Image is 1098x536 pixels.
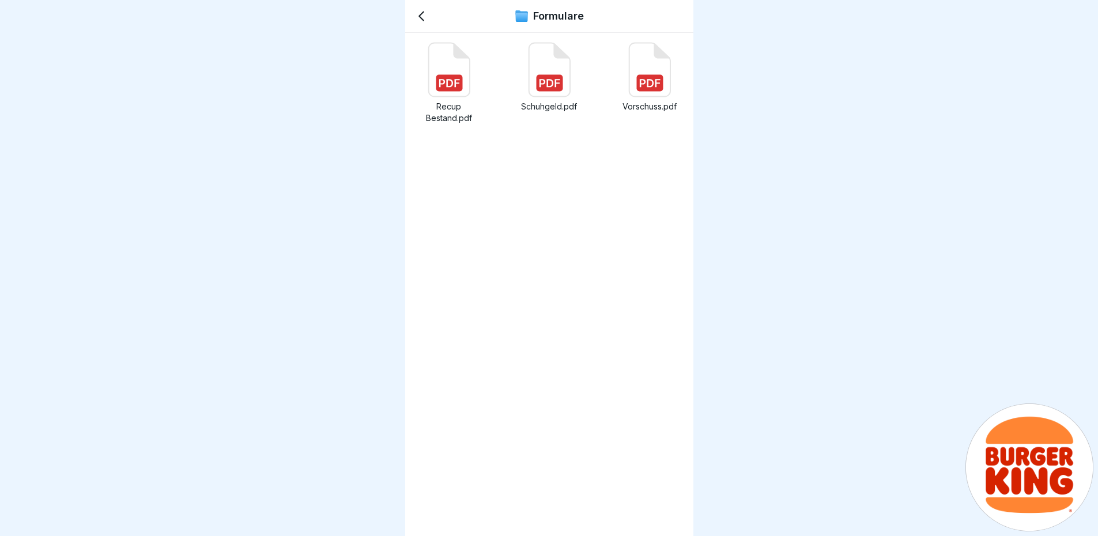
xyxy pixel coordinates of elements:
p: Vorschuss.pdf [615,101,684,112]
a: Schuhgeld.pdf [515,42,584,124]
p: Schuhgeld.pdf [515,101,584,112]
p: Formulare [533,10,584,22]
p: Recup Bestand.pdf [414,101,484,124]
a: Recup Bestand.pdf [414,42,484,124]
a: Vorschuss.pdf [615,42,684,124]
